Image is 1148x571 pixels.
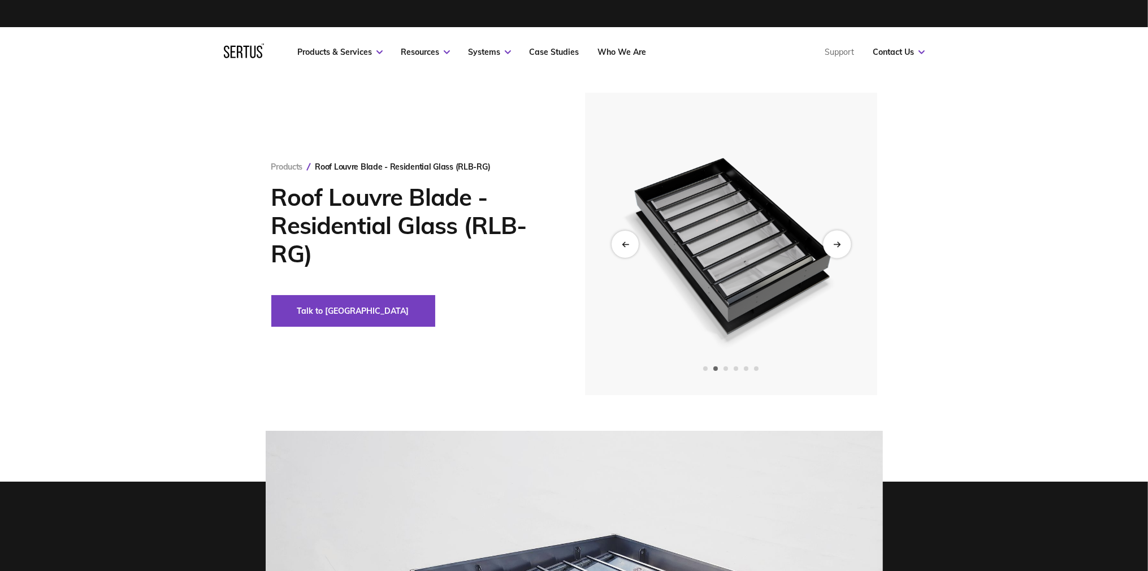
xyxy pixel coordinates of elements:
[271,162,303,172] a: Products
[612,231,639,258] div: Previous slide
[530,47,579,57] a: Case Studies
[271,295,435,327] button: Talk to [GEOGRAPHIC_DATA]
[271,183,551,268] h1: Roof Louvre Blade - Residential Glass (RLB-RG)
[825,47,855,57] a: Support
[823,230,851,258] div: Next slide
[734,366,738,371] span: Go to slide 4
[744,366,748,371] span: Go to slide 5
[469,47,511,57] a: Systems
[1091,517,1148,571] iframe: Chat Widget
[401,47,450,57] a: Resources
[703,366,708,371] span: Go to slide 1
[598,47,647,57] a: Who We Are
[298,47,383,57] a: Products & Services
[724,366,728,371] span: Go to slide 3
[754,366,759,371] span: Go to slide 6
[873,47,925,57] a: Contact Us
